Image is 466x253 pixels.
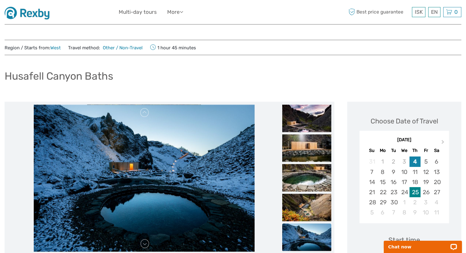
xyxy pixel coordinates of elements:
div: EN [428,7,441,17]
div: Choose Monday, September 22nd, 2025 [377,187,388,197]
div: Choose Wednesday, October 8th, 2025 [399,207,410,217]
a: Multi-day tours [119,8,157,17]
h1: Husafell Canyon Baths [5,70,113,82]
img: f208920474854aeb9339294cf5216fdf_main_slider.jpeg [34,105,254,252]
div: Choose Thursday, September 18th, 2025 [410,177,420,187]
div: Choose Tuesday, September 16th, 2025 [388,177,399,187]
div: Choose Monday, September 15th, 2025 [377,177,388,187]
div: Choose Saturday, September 6th, 2025 [431,157,442,167]
div: Choose Sunday, September 28th, 2025 [367,197,377,207]
div: Mo [377,146,388,155]
img: 7b56e1275b654bb2a094f3498c3eb574_slider_thumbnail.jpeg [282,164,331,192]
div: Choose Saturday, September 27th, 2025 [431,187,442,197]
a: More [167,8,183,17]
div: Not available Tuesday, September 2nd, 2025 [388,157,399,167]
div: Choose Saturday, September 20th, 2025 [431,177,442,187]
div: Choose Wednesday, September 24th, 2025 [399,187,410,197]
img: f208920474854aeb9339294cf5216fdf_slider_thumbnail.jpeg [282,224,331,251]
div: Choose Friday, September 5th, 2025 [421,157,431,167]
a: Other / Non-Travel [100,45,143,51]
div: Fr [421,146,431,155]
img: 1430-dd05a757-d8ed-48de-a814-6052a4ad6914_logo_small.jpg [5,5,54,20]
div: Not available Sunday, August 31st, 2025 [367,157,377,167]
span: ISK [415,9,423,15]
div: Tu [388,146,399,155]
img: 717e59a89075485497fd07922a0e6c15_slider_thumbnail.jpeg [282,134,331,162]
a: West [50,45,61,51]
div: Not available Monday, September 1st, 2025 [377,157,388,167]
div: Choose Wednesday, September 17th, 2025 [399,177,410,187]
div: Choose Tuesday, September 30th, 2025 [388,197,399,207]
div: month 2025-09 [361,157,447,217]
div: Choose Tuesday, October 7th, 2025 [388,207,399,217]
div: Choose Saturday, October 11th, 2025 [431,207,442,217]
div: Not available Wednesday, September 3rd, 2025 [399,157,410,167]
img: 26d95da2d3a34d76946e961a67a48e30_slider_thumbnail.jpeg [282,194,331,221]
button: Next Month [439,138,449,148]
div: Sa [431,146,442,155]
div: Choose Friday, October 3rd, 2025 [421,197,431,207]
span: Best price guarantee [347,7,410,17]
div: Choose Wednesday, September 10th, 2025 [399,167,410,177]
div: Su [367,146,377,155]
span: 1 hour 45 minutes [150,43,196,52]
div: Choose Thursday, September 11th, 2025 [410,167,420,177]
div: Choose Sunday, September 7th, 2025 [367,167,377,177]
div: Th [410,146,420,155]
span: Travel method: [68,43,143,52]
div: Choose Monday, September 29th, 2025 [377,197,388,207]
div: Choose Sunday, September 14th, 2025 [367,177,377,187]
div: Choose Sunday, October 5th, 2025 [367,207,377,217]
div: Choose Thursday, September 4th, 2025 [410,157,420,167]
span: Region / Starts from: [5,45,61,51]
div: Choose Monday, October 6th, 2025 [377,207,388,217]
div: Choose Saturday, September 13th, 2025 [431,167,442,177]
div: [DATE] [360,137,449,143]
div: Choose Saturday, October 4th, 2025 [431,197,442,207]
span: 0 [453,9,459,15]
div: Choose Tuesday, September 9th, 2025 [388,167,399,177]
div: Choose Friday, September 26th, 2025 [421,187,431,197]
div: Choose Date of Travel [371,116,438,126]
img: 17940a7a214244908b3155b615ff44d5_slider_thumbnail.jpeg [282,105,331,132]
div: Choose Thursday, September 25th, 2025 [410,187,420,197]
div: Choose Friday, September 19th, 2025 [421,177,431,187]
div: Choose Wednesday, October 1st, 2025 [399,197,410,207]
div: Choose Thursday, October 2nd, 2025 [410,197,420,207]
iframe: LiveChat chat widget [380,234,466,253]
div: Choose Thursday, October 9th, 2025 [410,207,420,217]
div: Choose Friday, September 12th, 2025 [421,167,431,177]
div: We [399,146,410,155]
div: Choose Sunday, September 21st, 2025 [367,187,377,197]
div: Choose Friday, October 10th, 2025 [421,207,431,217]
div: Choose Monday, September 8th, 2025 [377,167,388,177]
div: Choose Tuesday, September 23rd, 2025 [388,187,399,197]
